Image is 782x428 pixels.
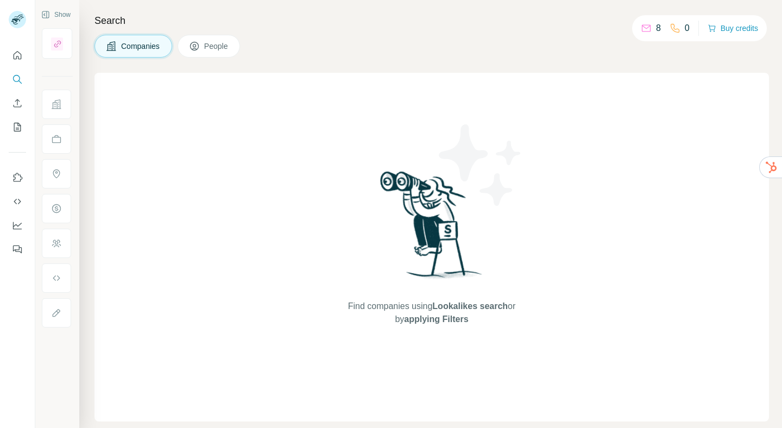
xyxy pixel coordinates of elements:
button: Use Surfe on LinkedIn [9,168,26,187]
h4: Search [94,13,769,28]
span: Lookalikes search [432,301,508,311]
img: Surfe Illustration - Stars [432,116,529,214]
button: Show [34,7,78,23]
span: applying Filters [404,314,468,324]
button: Buy credits [708,21,758,36]
button: Feedback [9,240,26,259]
button: Search [9,70,26,89]
p: 0 [685,22,690,35]
span: Find companies using or by [345,300,519,326]
img: Surfe Illustration - Woman searching with binoculars [375,168,488,289]
p: 8 [656,22,661,35]
button: Dashboard [9,216,26,235]
button: Enrich CSV [9,93,26,113]
button: My lists [9,117,26,137]
span: Companies [121,41,161,52]
button: Quick start [9,46,26,65]
span: People [204,41,229,52]
button: Use Surfe API [9,192,26,211]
